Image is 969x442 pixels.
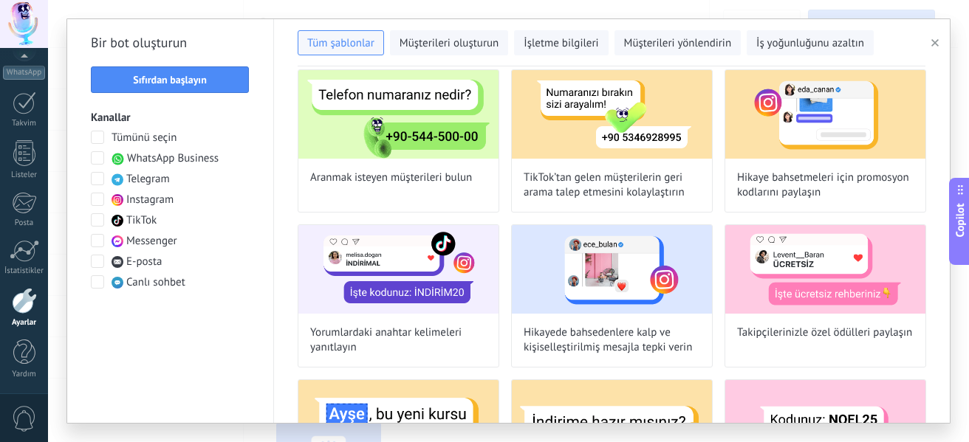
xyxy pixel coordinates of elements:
div: WhatsApp [3,66,45,80]
button: İşletme bilgileri [514,30,608,55]
button: Tüm şablonlar [298,30,384,55]
div: Posta [3,218,46,228]
button: İş yoğunluğunu azaltın [747,30,874,55]
span: WhatsApp Business [127,151,219,166]
img: Takipçilerinizle özel ödülleri paylaşın [725,225,925,314]
span: İş yoğunluğunu azaltın [756,36,864,51]
span: Hikayede bahsedenlere kalp ve kişiselleştirilmiş mesajla tepki verin [524,325,700,355]
span: Instagram [126,193,174,207]
span: Sıfırdan başlayın [133,75,207,85]
div: İstatistikler [3,266,46,276]
span: Tüm şablonlar [307,36,374,51]
button: Müşterileri yönlendirin [614,30,742,55]
div: Takvim [3,119,46,128]
span: Aranmak isteyen müşterileri bulun [310,170,472,185]
span: Copilot [953,203,968,237]
span: Telegram [126,172,170,187]
div: Ayarlar [3,318,46,328]
span: Takipçilerinizle özel ödülleri paylaşın [737,325,912,340]
img: TikTok’tan gelen müşterilerin geri arama talep etmesini kolaylaştırın [512,70,712,159]
img: Yorumlardaki anahtar kelimeleri yanıtlayın [298,225,499,314]
div: Listeler [3,170,46,180]
span: İşletme bilgileri [524,36,598,51]
span: Müşterileri yönlendirin [624,36,732,51]
span: Müşterileri oluşturun [400,36,499,51]
img: Aranmak isteyen müşterileri bulun [298,70,499,159]
h3: Kanallar [91,111,250,125]
span: Tümünü seçin [112,131,177,145]
span: Messenger [126,234,177,249]
h2: Bir bot oluşturun [91,31,250,55]
button: Sıfırdan başlayın [91,66,249,93]
span: Hikaye bahsetmeleri için promosyon kodlarını paylaşın [737,170,914,200]
span: E-posta [126,255,162,269]
img: Hikayede bahsedenlere kalp ve kişiselleştirilmiş mesajla tepki verin [512,225,712,314]
span: TikTok [126,213,157,228]
span: TikTok’tan gelen müşterilerin geri arama talep etmesini kolaylaştırın [524,170,700,200]
button: Müşterileri oluşturun [390,30,508,55]
span: Canlı sohbet [126,275,185,290]
div: Yardım [3,370,46,379]
img: Hikaye bahsetmeleri için promosyon kodlarını paylaşın [725,70,925,159]
span: Yorumlardaki anahtar kelimeleri yanıtlayın [310,325,487,355]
